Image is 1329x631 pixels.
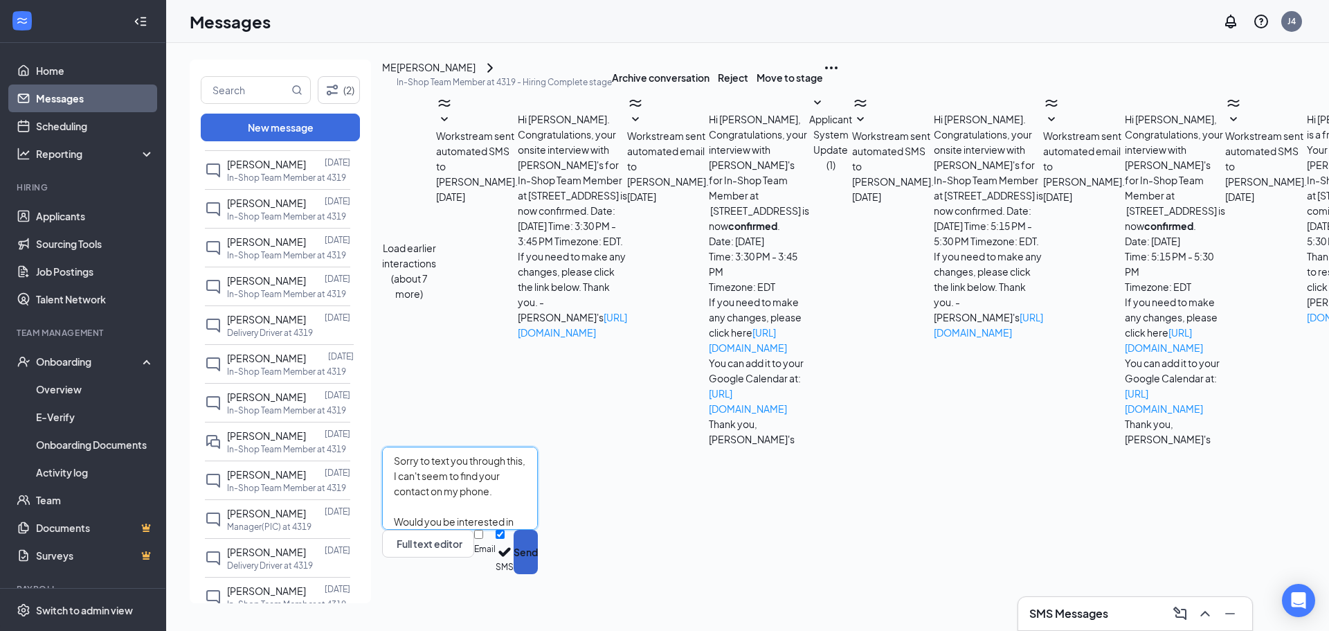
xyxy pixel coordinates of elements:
[482,60,498,76] svg: ChevronRight
[1144,220,1193,232] strong: confirmed
[325,157,350,168] p: [DATE]
[227,313,306,326] span: [PERSON_NAME]
[17,603,30,617] svg: Settings
[757,60,823,95] button: Move to stage
[382,60,397,75] div: ME
[436,130,518,188] span: Workstream sent automated SMS to [PERSON_NAME].
[227,288,346,300] p: In-Shop Team Member at 4319
[201,114,360,141] button: New message
[627,95,644,112] svg: WorkstreamLogo
[1125,355,1225,416] p: You can add it to your Google Calendar at:
[227,211,346,222] p: In-Shop Team Member at 4319
[325,544,350,556] p: [DATE]
[852,95,869,112] svg: WorkstreamLogo
[227,249,346,261] p: In-Shop Team Member at 4319
[1222,605,1238,622] svg: Minimize
[436,112,453,128] svg: SmallChevronDown
[227,172,346,184] p: In-Shop Team Member at 4319
[382,447,538,530] textarea: Sorry to text you through this, I can't seem to find your contact on my phone. Would you be inter...
[1169,603,1191,625] button: ComposeMessage
[1043,130,1125,188] span: Workstream sent automated email to [PERSON_NAME].
[1225,189,1254,204] span: [DATE]
[36,147,155,161] div: Reporting
[709,112,809,127] p: Hi [PERSON_NAME],
[205,317,221,334] svg: ChatInactive
[227,429,306,442] span: [PERSON_NAME]
[728,220,777,232] strong: confirmed
[227,585,306,597] span: [PERSON_NAME]
[227,521,311,533] p: Manager(PIC) at 4319
[205,201,221,217] svg: ChatInactive
[205,550,221,567] svg: ChatInactive
[15,14,29,28] svg: WorkstreamLogo
[852,189,881,204] span: [DATE]
[518,113,627,339] span: Hi [PERSON_NAME]. Congratulations, your onsite interview with [PERSON_NAME]'s for In-Shop Team Me...
[1043,112,1060,128] svg: SmallChevronDown
[227,158,306,170] span: [PERSON_NAME]
[227,598,346,610] p: In-Shop Team Member at 4319
[227,197,306,209] span: [PERSON_NAME]
[227,352,306,364] span: [PERSON_NAME]
[718,60,748,95] button: Reject
[17,327,152,339] div: Team Management
[36,403,154,431] a: E-Verify
[205,434,221,450] svg: DoubleChat
[36,542,154,569] a: SurveysCrown
[325,389,350,401] p: [DATE]
[36,603,133,617] div: Switch to admin view
[934,113,1043,339] span: Hi [PERSON_NAME]. Congratulations, your onsite interview with [PERSON_NAME]'s for In-Shop Team Me...
[227,546,306,558] span: [PERSON_NAME]
[852,130,934,188] span: Workstream sent automated SMS to [PERSON_NAME].
[1125,233,1225,294] p: Date: [DATE] Time: 5:15 PM - 5:30 PM Timezone: EDT
[36,486,154,514] a: Team
[823,60,840,76] svg: Ellipses
[1172,605,1188,622] svg: ComposeMessage
[1125,112,1225,127] p: Hi [PERSON_NAME],
[809,95,852,172] button: SmallChevronDownApplicant System Update (1)
[291,85,302,96] svg: MagnifyingGlass
[382,530,474,558] button: Full text editorPen
[36,355,143,368] div: Onboarding
[328,350,354,362] p: [DATE]
[325,312,350,323] p: [DATE]
[709,355,809,416] p: You can add it to your Google Calendar at:
[205,162,221,179] svg: ChatInactive
[36,112,154,140] a: Scheduling
[325,195,350,207] p: [DATE]
[496,530,505,539] input: SMS
[474,530,483,539] input: Email
[496,561,514,574] div: SMS
[227,468,306,481] span: [PERSON_NAME]
[134,15,147,28] svg: Collapse
[496,543,514,561] svg: Checkmark
[1125,387,1203,415] a: [URL][DOMAIN_NAME]
[205,240,221,256] svg: ChatInactive
[17,147,30,161] svg: Analysis
[324,82,341,98] svg: Filter
[17,355,30,368] svg: UserCheck
[397,60,476,76] div: [PERSON_NAME]
[227,507,306,519] span: [PERSON_NAME]
[227,366,346,377] p: In-Shop Team Member at 4319
[205,511,221,528] svg: ChatInactive
[709,127,809,233] p: Congratulations, your interview with [PERSON_NAME]'s for In-Shop Team Member at [STREET_ADDRESS] ...
[36,459,154,486] a: Activity log
[325,234,350,246] p: [DATE]
[1125,432,1225,447] p: [PERSON_NAME]'s
[627,112,644,128] svg: SmallChevronDown
[1125,127,1225,233] p: Congratulations, your interview with [PERSON_NAME]'s for In-Shop Team Member at [STREET_ADDRESS] ...
[1225,95,1242,112] svg: WorkstreamLogo
[36,85,154,112] a: Messages
[227,560,313,571] p: Delivery Driver at 4319
[205,395,221,411] svg: ChatInactive
[36,57,154,85] a: Home
[1043,189,1072,204] span: [DATE]
[612,60,709,95] button: Archive conversation
[325,273,350,285] p: [DATE]
[436,189,465,204] span: [DATE]
[1125,294,1225,355] p: If you need to make any changes, please click here
[1043,95,1060,112] svg: WorkstreamLogo
[709,233,809,294] p: Date: [DATE] Time: 3:30 PM - 3:45 PM Timezone: EDT
[318,76,360,104] button: Filter (2)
